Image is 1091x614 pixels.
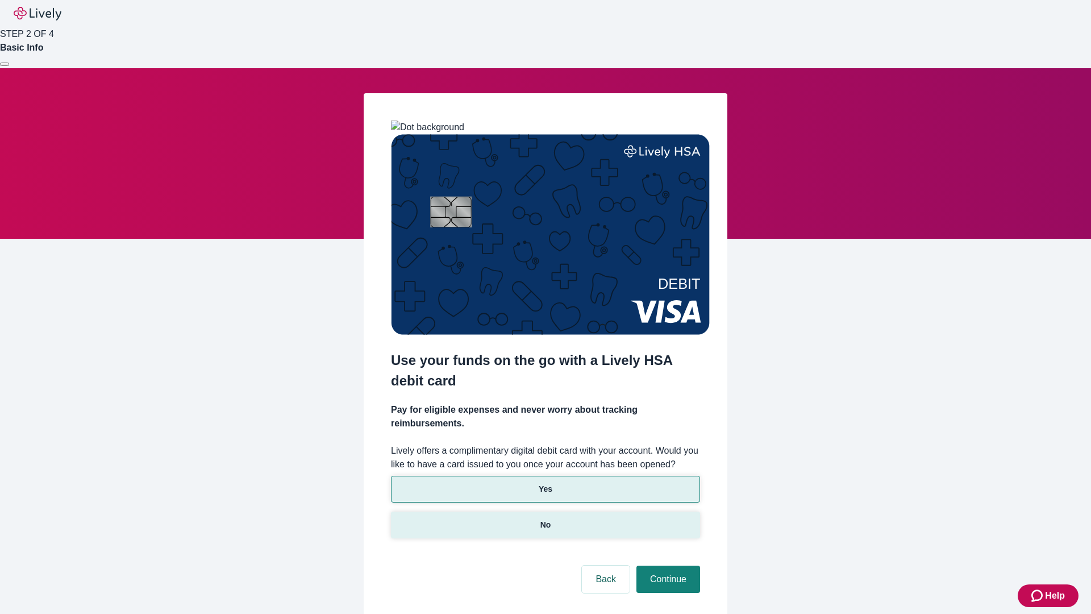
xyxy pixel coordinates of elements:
[582,566,630,593] button: Back
[1031,589,1045,603] svg: Zendesk support icon
[1018,584,1078,607] button: Zendesk support iconHelp
[391,121,464,134] img: Dot background
[391,350,700,391] h2: Use your funds on the go with a Lively HSA debit card
[391,444,700,471] label: Lively offers a complimentary digital debit card with your account. Would you like to have a card...
[1045,589,1065,603] span: Help
[391,512,700,538] button: No
[391,476,700,503] button: Yes
[636,566,700,593] button: Continue
[14,7,61,20] img: Lively
[540,519,551,531] p: No
[539,483,552,495] p: Yes
[391,134,710,335] img: Debit card
[391,403,700,430] h4: Pay for eligible expenses and never worry about tracking reimbursements.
